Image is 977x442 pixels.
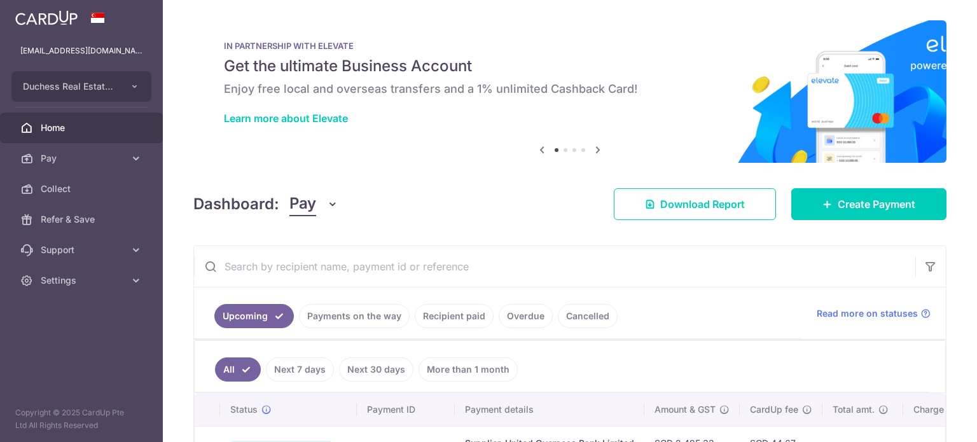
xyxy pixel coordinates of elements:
[289,192,338,216] button: Pay
[833,403,875,416] span: Total amt.
[655,403,716,416] span: Amount & GST
[20,45,142,57] p: [EMAIL_ADDRESS][DOMAIN_NAME]
[15,10,78,25] img: CardUp
[419,357,518,382] a: More than 1 month
[224,81,916,97] h6: Enjoy free local and overseas transfers and a 1% unlimited Cashback Card!
[289,192,316,216] span: Pay
[299,304,410,328] a: Payments on the way
[224,41,916,51] p: IN PARTNERSHIP WITH ELEVATE
[838,197,915,212] span: Create Payment
[41,213,125,226] span: Refer & Save
[750,403,798,416] span: CardUp fee
[41,152,125,165] span: Pay
[339,357,413,382] a: Next 30 days
[214,304,294,328] a: Upcoming
[23,80,117,93] span: Duchess Real Estate Investment Pte Ltd
[614,188,776,220] a: Download Report
[224,112,348,125] a: Learn more about Elevate
[41,244,125,256] span: Support
[224,56,916,76] h5: Get the ultimate Business Account
[817,307,918,320] span: Read more on statuses
[41,183,125,195] span: Collect
[357,393,455,426] th: Payment ID
[817,307,931,320] a: Read more on statuses
[415,304,494,328] a: Recipient paid
[194,246,915,287] input: Search by recipient name, payment id or reference
[193,193,279,216] h4: Dashboard:
[913,403,966,416] span: Charge date
[455,393,644,426] th: Payment details
[499,304,553,328] a: Overdue
[660,197,745,212] span: Download Report
[558,304,618,328] a: Cancelled
[791,188,946,220] a: Create Payment
[41,274,125,287] span: Settings
[230,403,258,416] span: Status
[41,121,125,134] span: Home
[11,71,151,102] button: Duchess Real Estate Investment Pte Ltd
[193,20,946,163] img: Renovation banner
[266,357,334,382] a: Next 7 days
[215,357,261,382] a: All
